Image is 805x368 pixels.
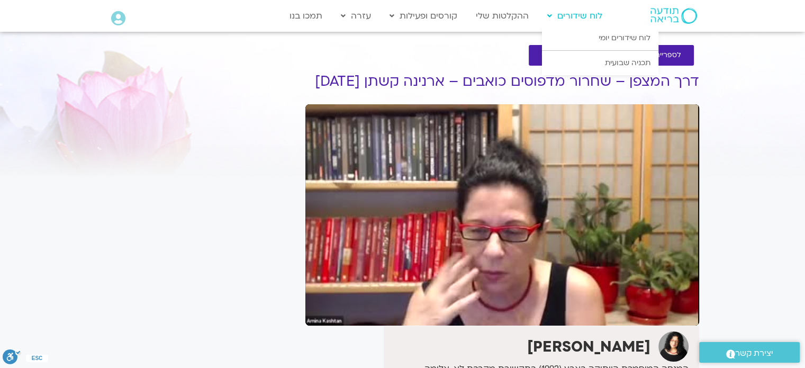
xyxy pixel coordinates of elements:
[541,51,584,59] span: להקלטות שלי
[529,45,597,66] a: להקלטות שלי
[542,51,658,75] a: תכניה שבועית
[284,6,328,26] a: תמכו בנו
[527,337,650,357] strong: [PERSON_NAME]
[305,74,699,89] h1: דרך המצפן – שחרור מדפוסים כואבים – ארנינה קשתן [DATE]
[699,342,800,363] a: יצירת קשר
[735,346,773,361] span: יצירת קשר
[471,6,534,26] a: ההקלטות שלי
[542,26,658,50] a: לוח שידורים יומי
[384,6,463,26] a: קורסים ופעילות
[542,6,608,26] a: לוח שידורים
[650,8,697,24] img: תודעה בריאה
[658,331,689,362] img: ארנינה קשתן
[336,6,376,26] a: עזרה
